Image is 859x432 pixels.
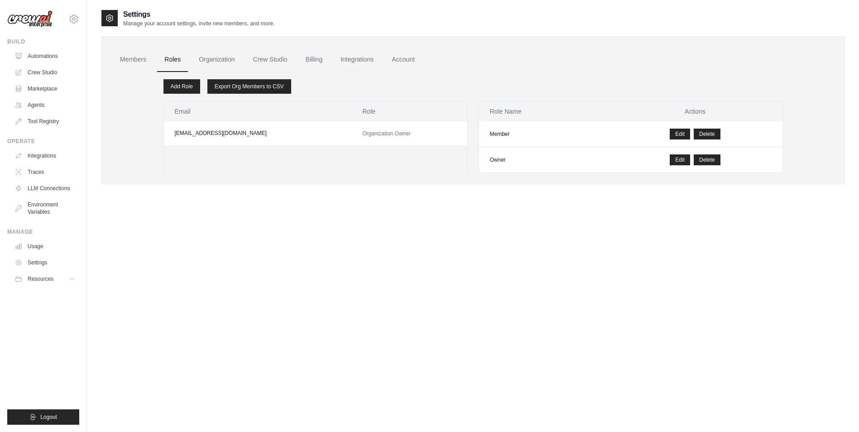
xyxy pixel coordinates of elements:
a: Export Org Members to CSV [207,79,291,94]
img: Logo [7,10,53,28]
p: Manage your account settings, invite new members, and more. [123,20,274,27]
a: Integrations [11,149,79,163]
a: Usage [11,239,79,254]
a: LLM Connections [11,181,79,196]
th: Role [351,101,467,121]
th: Role Name [479,101,608,121]
a: Environment Variables [11,197,79,219]
a: Integrations [333,48,381,72]
a: Add Role [163,79,200,94]
a: Settings [11,255,79,270]
div: Manage [7,228,79,235]
a: Account [384,48,422,72]
a: Agents [11,98,79,112]
a: Marketplace [11,82,79,96]
a: Roles [157,48,188,72]
a: Billing [298,48,330,72]
a: Crew Studio [11,65,79,80]
a: Edit [670,129,690,139]
span: Resources [28,275,53,283]
a: Organization [192,48,242,72]
a: Tool Registry [11,114,79,129]
button: Delete [694,129,720,139]
button: Resources [11,272,79,286]
td: [EMAIL_ADDRESS][DOMAIN_NAME] [164,121,352,145]
h2: Settings [123,9,274,20]
div: Operate [7,138,79,145]
a: Edit [670,154,690,165]
span: Logout [40,413,57,421]
button: Delete [694,154,720,165]
button: Logout [7,409,79,425]
div: Build [7,38,79,45]
a: Crew Studio [246,48,295,72]
a: Traces [11,165,79,179]
span: Organization Owner [362,130,411,137]
th: Actions [608,101,782,121]
th: Email [164,101,352,121]
td: Owner [479,147,608,173]
a: Members [113,48,154,72]
a: Automations [11,49,79,63]
td: Member [479,121,608,147]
